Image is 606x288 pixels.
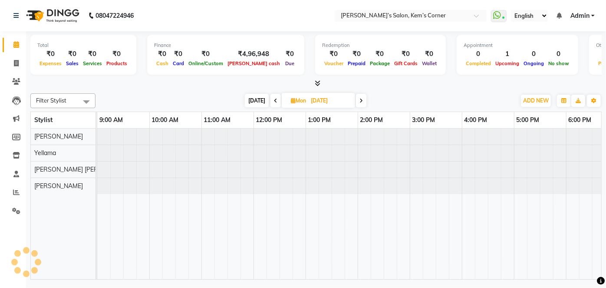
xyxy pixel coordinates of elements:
div: Finance [154,42,297,49]
a: 2:00 PM [358,114,385,126]
div: ₹0 [171,49,186,59]
a: 11:00 AM [202,114,233,126]
span: Cash [154,60,171,66]
div: 0 [464,49,493,59]
span: Upcoming [493,60,521,66]
span: Stylist [34,116,53,124]
a: 12:00 PM [254,114,285,126]
div: Total [37,42,129,49]
div: 0 [546,49,571,59]
span: Ongoing [521,60,546,66]
div: ₹0 [392,49,420,59]
div: 1 [493,49,521,59]
span: ADD NEW [523,97,549,104]
span: Filter Stylist [36,97,66,104]
div: ₹0 [104,49,129,59]
div: ₹0 [64,49,81,59]
div: ₹0 [368,49,392,59]
span: Card [171,60,186,66]
div: ₹0 [81,49,104,59]
a: 1:00 PM [306,114,333,126]
span: Mon [289,97,308,104]
span: [PERSON_NAME] cash [225,60,282,66]
a: 9:00 AM [97,114,125,126]
span: [PERSON_NAME] [34,132,83,140]
div: ₹0 [186,49,225,59]
div: ₹4,96,948 [225,49,282,59]
span: Voucher [322,60,346,66]
span: Due [283,60,296,66]
span: [PERSON_NAME] [PERSON_NAME] [34,166,133,173]
div: ₹0 [37,49,64,59]
div: 0 [521,49,546,59]
span: Wallet [420,60,439,66]
span: [PERSON_NAME] [34,182,83,190]
a: 3:00 PM [410,114,438,126]
span: Prepaid [346,60,368,66]
span: Gift Cards [392,60,420,66]
a: 5:00 PM [514,114,542,126]
div: ₹0 [322,49,346,59]
div: ₹0 [420,49,439,59]
button: ADD NEW [521,95,551,107]
b: 08047224946 [96,3,134,28]
span: Yellama [34,149,56,157]
span: [DATE] [245,94,269,107]
a: 4:00 PM [462,114,490,126]
span: Completed [464,60,493,66]
div: ₹0 [346,49,368,59]
div: Appointment [464,42,571,49]
span: No show [546,60,571,66]
a: 6:00 PM [566,114,594,126]
span: Expenses [37,60,64,66]
input: 2025-09-08 [308,94,352,107]
div: ₹0 [154,49,171,59]
span: Package [368,60,392,66]
img: logo [22,3,82,28]
span: Online/Custom [186,60,225,66]
a: 10:00 AM [150,114,181,126]
span: Admin [570,11,590,20]
div: ₹0 [282,49,297,59]
span: Services [81,60,104,66]
span: Sales [64,60,81,66]
span: Products [104,60,129,66]
div: Redemption [322,42,439,49]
